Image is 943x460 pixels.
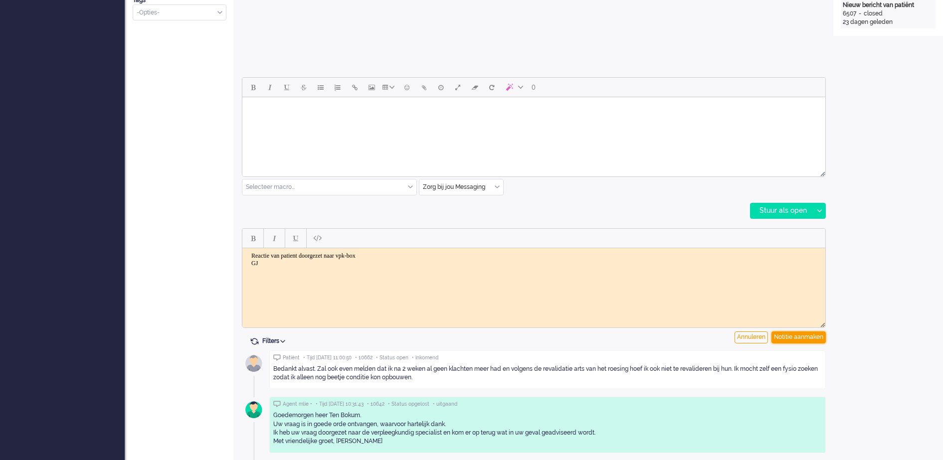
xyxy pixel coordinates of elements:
[262,337,289,344] span: Filters
[363,79,380,96] button: Insert/edit image
[241,351,266,376] img: avatar
[398,79,415,96] button: Emoticons
[266,230,283,247] button: Italic
[817,167,825,176] div: Resize
[751,203,813,218] div: Stuur als open
[242,97,825,167] iframe: Rich Text Area
[856,9,864,18] div: -
[346,79,363,96] button: Insert/edit link
[273,365,822,382] div: Bedankt alvast. Zal ook even melden dat ik na 2 weken al geen klachten meer had en volgens de rev...
[388,401,429,408] span: • Status opgelost
[273,401,281,407] img: ic_chat_grey.svg
[843,1,934,9] div: Nieuw bericht van patiënt
[309,230,326,247] button: Paste plain text
[241,397,266,422] img: avatar
[376,354,408,361] span: • Status open
[312,79,329,96] button: Bullet list
[817,318,825,327] div: Resize
[244,230,261,247] button: Bold
[283,354,300,361] span: Patiënt
[287,230,304,247] button: Underline
[242,248,825,318] iframe: Rich Text Area
[735,331,768,343] div: Annuleren
[433,401,457,408] span: • uitgaand
[380,79,398,96] button: Table
[864,9,883,18] div: closed
[329,79,346,96] button: Numbered list
[466,79,483,96] button: Clear formatting
[532,83,536,91] span: 0
[449,79,466,96] button: Fullscreen
[843,9,856,18] div: 6507
[278,79,295,96] button: Underline
[316,401,364,408] span: • Tijd [DATE] 10:31:43
[303,354,352,361] span: • Tijd [DATE] 11:00:50
[244,79,261,96] button: Bold
[367,401,384,408] span: • 10642
[771,331,826,343] div: Notitie aanmaken
[843,18,934,26] div: 23 dagen geleden
[500,79,527,96] button: AI
[273,354,281,361] img: ic_chat_grey.svg
[415,79,432,96] button: Add attachment
[295,79,312,96] button: Strikethrough
[483,79,500,96] button: Reset content
[432,79,449,96] button: Delay message
[133,4,226,21] div: Select Tags
[283,401,312,408] span: Agent mlie •
[412,354,438,361] span: • inkomend
[273,411,822,446] div: Goedemorgen heer Ten Bokum. Uw vraag is in goede orde ontvangen, waarvoor hartelijk dank. Ik heb ...
[261,79,278,96] button: Italic
[527,79,540,96] button: 0
[355,354,373,361] span: • 10662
